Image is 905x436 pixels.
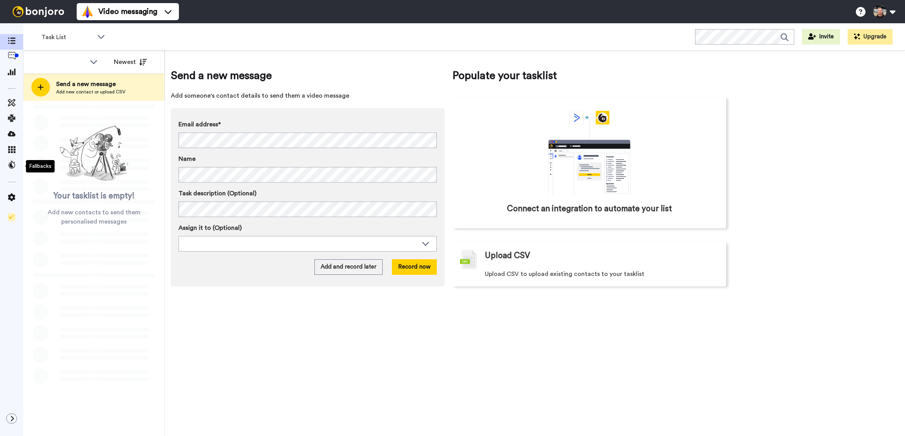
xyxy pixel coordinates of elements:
span: Connect an integration to automate your list [507,203,672,215]
div: Fallbacks [26,160,55,172]
button: Upgrade [848,29,893,45]
span: Task List [41,33,93,42]
button: Record now [392,259,437,275]
span: Video messaging [98,6,157,17]
span: Add new contacts to send them personalised messages [35,208,153,226]
label: Task description (Optional) [179,189,437,198]
span: Upload CSV [485,250,530,262]
button: Invite [802,29,840,45]
span: Name [179,154,196,164]
img: bj-logo-header-white.svg [9,6,67,17]
button: Add and record later [314,259,383,275]
span: Your tasklist is empty! [53,190,135,202]
img: Checklist.svg [8,213,15,221]
img: ready-set-action.png [55,122,133,184]
img: csv-grey.png [460,250,477,269]
img: vm-color.svg [81,5,94,18]
span: Send a new message [56,79,125,89]
span: Add someone's contact details to send them a video message [171,91,445,100]
div: animation [531,111,647,195]
span: Add new contact or upload CSV [56,89,125,95]
span: Upload CSV to upload existing contacts to your tasklist [485,269,644,279]
label: Assign it to (Optional) [179,223,437,233]
label: Email address* [179,120,437,129]
span: Send a new message [171,68,445,83]
span: Populate your tasklist [452,68,726,83]
button: Newest [108,54,153,70]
